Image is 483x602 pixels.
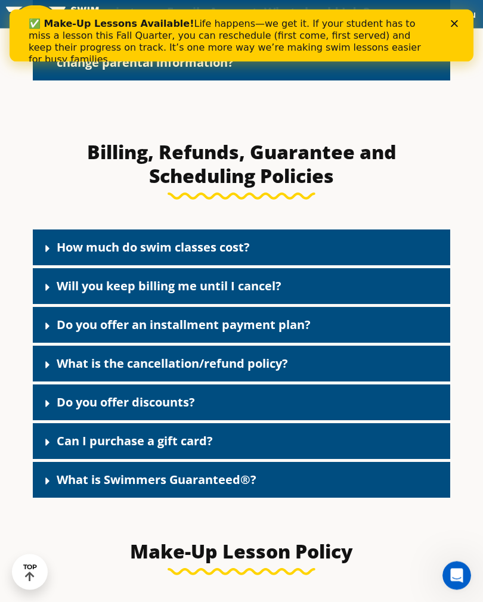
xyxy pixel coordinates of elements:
h3: Billing, Refunds, Guarantee and Scheduling Policies [33,141,450,188]
button: Toggle navigation [442,5,483,23]
a: What is Swimmers Guaranteed®? [57,472,256,488]
div: TOP [23,563,37,582]
a: Do you offer discounts? [57,395,195,411]
iframe: Intercom live chat [442,561,471,590]
b: ✅ Make-Up Lessons Available! [19,8,184,20]
h3: Make-Up Lesson Policy [33,540,450,564]
div: What is Swimmers Guaranteed®? [33,463,450,498]
span: Menu [450,8,476,21]
div: Do you offer an installment payment plan? [33,308,450,343]
div: Can I purchase a gift card? [33,424,450,460]
a: What is the cancellation/refund policy? [57,356,288,372]
img: FOSS Swim School Logo [6,5,108,24]
div: Will you keep billing me until I cancel? [33,269,450,305]
iframe: Intercom live chat banner [10,10,473,62]
a: Will you keep billing me until I cancel? [57,278,281,294]
a: How much do swim classes cost? [57,240,250,256]
a: Do you offer an installment payment plan? [57,317,311,333]
div: What is the cancellation/refund policy? [33,346,450,382]
div: How much do swim classes cost? [33,230,450,266]
a: Can I purchase a gift card? [57,433,213,449]
div: Close [441,11,453,18]
div: Do you offer discounts? [33,385,450,421]
div: Life happens—we get it. If your student has to miss a lesson this Fall Quarter, you can reschedul... [19,8,426,56]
